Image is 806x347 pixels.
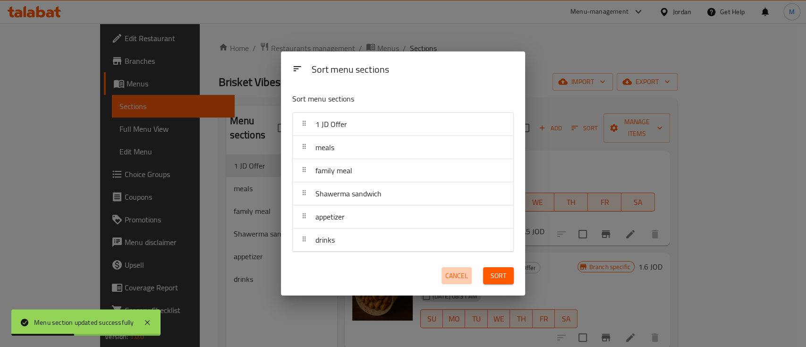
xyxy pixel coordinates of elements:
span: 1 JD Offer [315,117,347,131]
span: Shawerma sandwich [315,186,382,201]
span: appetizer [315,210,345,224]
span: Sort [491,270,506,282]
span: drinks [315,233,335,247]
div: 1 JD Offer [293,113,513,136]
span: Cancel [445,270,468,282]
span: family meal [315,163,352,178]
div: meals [293,136,513,159]
button: Sort [483,267,514,285]
div: Sort menu sections [307,59,518,81]
div: family meal [293,159,513,182]
div: Shawerma sandwich [293,182,513,205]
button: Cancel [441,267,472,285]
span: meals [315,140,334,154]
p: Sort menu sections [292,93,468,105]
div: appetizer [293,205,513,229]
div: Menu section updated successfully [34,317,134,328]
div: drinks [293,229,513,252]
